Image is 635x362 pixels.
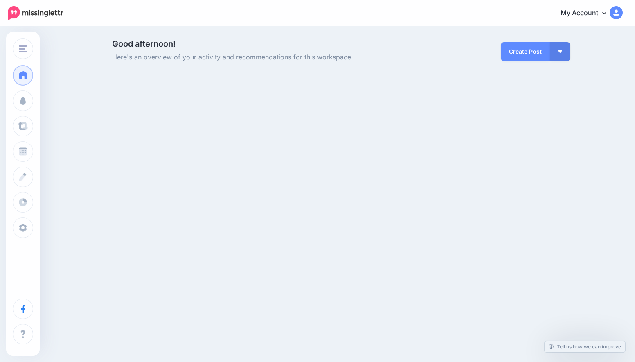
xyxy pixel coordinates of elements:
[545,341,625,352] a: Tell us how we can improve
[558,50,562,53] img: arrow-down-white.png
[8,6,63,20] img: Missinglettr
[501,42,550,61] a: Create Post
[552,3,623,23] a: My Account
[19,45,27,52] img: menu.png
[112,39,176,49] span: Good afternoon!
[112,52,414,63] span: Here's an overview of your activity and recommendations for this workspace.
